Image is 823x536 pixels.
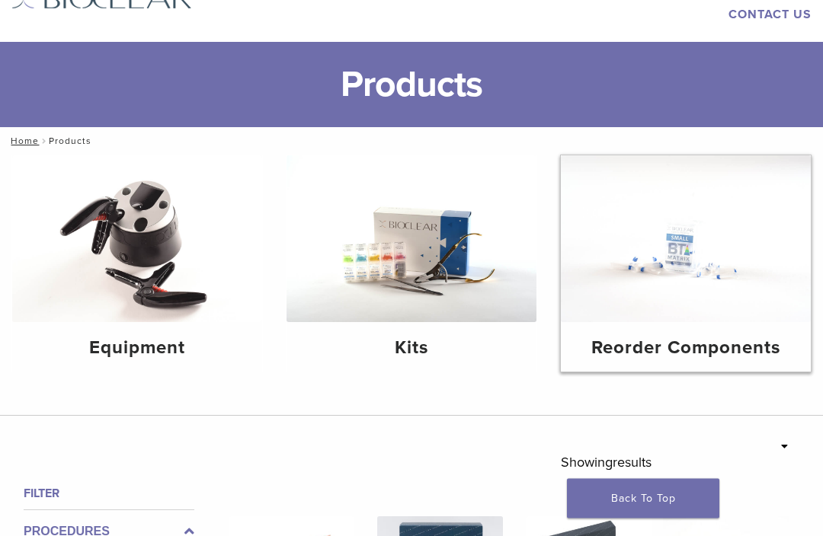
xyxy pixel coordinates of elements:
[561,447,652,479] p: Showing results
[12,156,262,323] img: Equipment
[561,156,811,372] a: Reorder Components
[12,156,262,372] a: Equipment
[567,479,719,518] a: Back To Top
[24,335,250,362] h4: Equipment
[573,335,799,362] h4: Reorder Components
[299,335,524,362] h4: Kits
[287,156,536,323] img: Kits
[6,136,39,147] a: Home
[39,138,49,145] span: /
[729,8,812,23] a: Contact Us
[561,156,811,323] img: Reorder Components
[287,156,536,372] a: Kits
[24,485,194,503] h4: Filter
